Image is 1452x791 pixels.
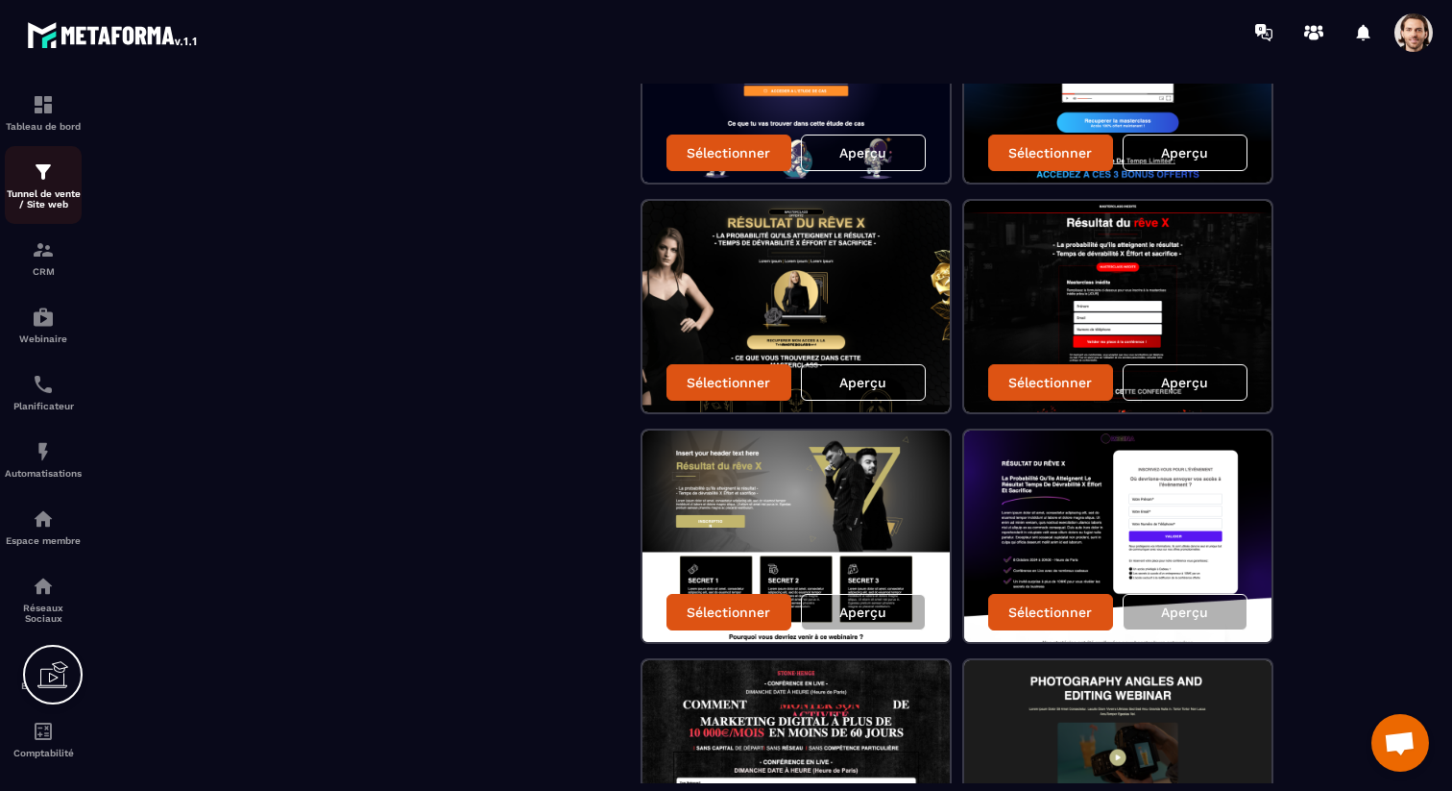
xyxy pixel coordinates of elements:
a: formationformationTableau de bord [5,79,82,146]
p: Sélectionner [1008,145,1092,161]
a: formationformationTunnel de vente / Site web [5,146,82,224]
p: Tunnel de vente / Site web [5,188,82,210]
p: E-mailing [5,680,82,691]
p: Comptabilité [5,748,82,758]
p: Espace membre [5,535,82,546]
a: Ouvrir le chat [1371,714,1429,772]
a: automationsautomationsAutomatisations [5,426,82,493]
a: emailemailE-mailing [5,638,82,705]
a: social-networksocial-networkRéseaux Sociaux [5,560,82,638]
a: automationsautomationsWebinaire [5,291,82,358]
img: automations [32,507,55,531]
p: Sélectionner [687,375,770,390]
p: Webinaire [5,334,82,344]
img: image [964,431,1271,642]
img: image [642,431,950,642]
p: Sélectionner [1008,605,1092,620]
a: accountantaccountantComptabilité [5,705,82,773]
p: Sélectionner [687,145,770,161]
p: Tableau de bord [5,121,82,132]
p: Réseaux Sociaux [5,603,82,624]
img: logo [27,17,200,52]
img: automations [32,440,55,463]
img: accountant [32,720,55,743]
img: social-network [32,575,55,598]
a: formationformationCRM [5,224,82,291]
p: Aperçu [1161,145,1208,161]
p: Sélectionner [1008,375,1092,390]
img: image [964,201,1271,412]
img: formation [32,93,55,116]
p: Aperçu [1161,375,1208,390]
p: Sélectionner [687,605,770,620]
p: Aperçu [839,605,886,620]
p: Automatisations [5,468,82,479]
img: automations [32,306,55,329]
p: Aperçu [839,375,886,390]
img: formation [32,238,55,261]
img: scheduler [32,373,55,396]
p: CRM [5,266,82,277]
img: image [642,201,950,412]
a: schedulerschedulerPlanificateur [5,358,82,426]
p: Aperçu [1161,605,1208,620]
p: Aperçu [839,145,886,161]
img: formation [32,161,55,184]
a: automationsautomationsEspace membre [5,493,82,560]
p: Planificateur [5,401,82,411]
